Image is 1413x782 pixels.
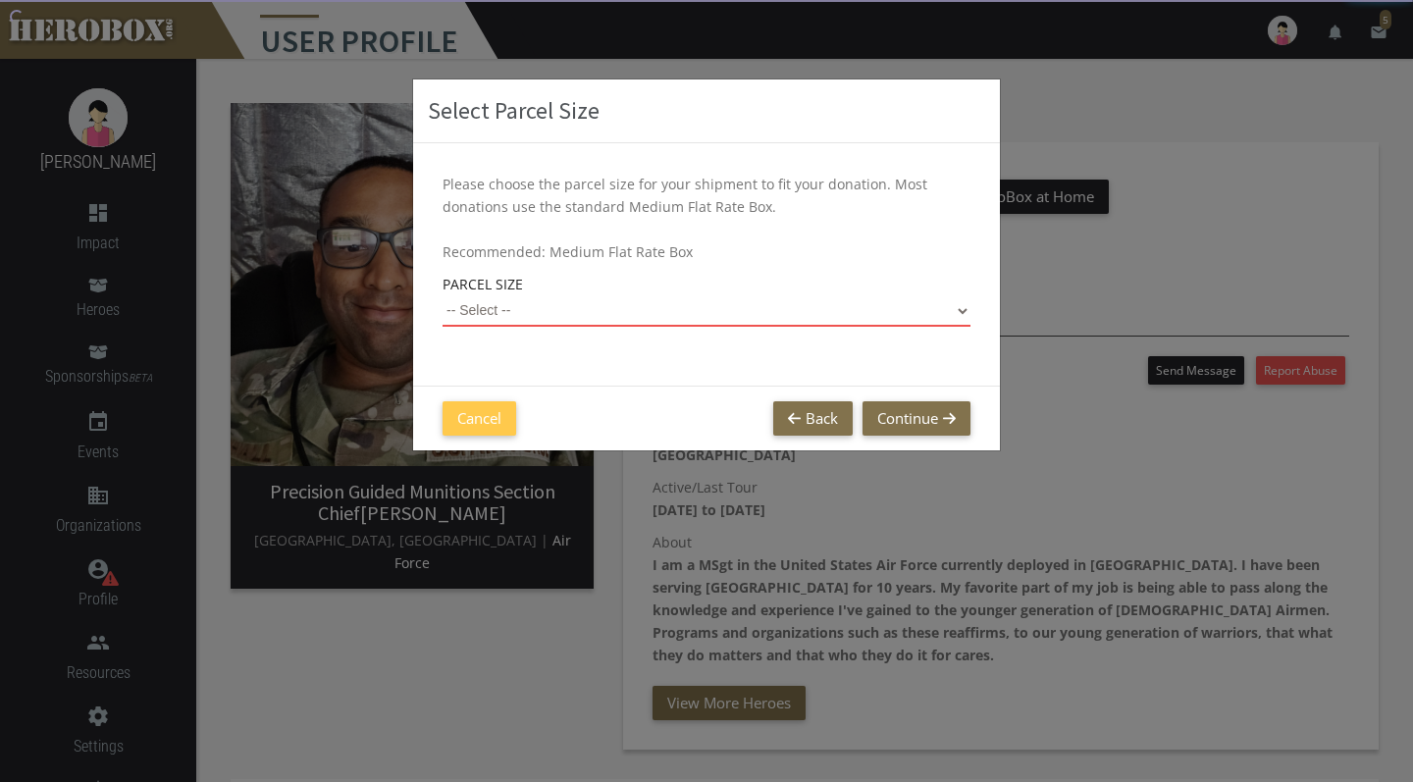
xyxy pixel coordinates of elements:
h3: Select Parcel Size [428,94,985,128]
button: Cancel [443,401,516,436]
p: Please choose the parcel size for your shipment to fit your donation. Most donations use the stan... [443,173,970,263]
button: Continue [863,401,970,436]
label: Parcel Size [443,273,523,295]
button: Back [773,401,853,436]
